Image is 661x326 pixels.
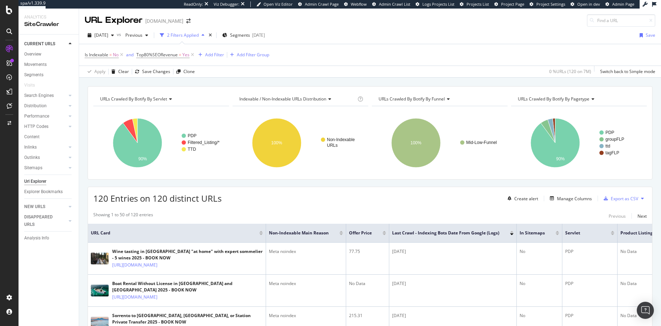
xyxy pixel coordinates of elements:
[24,82,42,89] a: Visits
[24,234,74,242] a: Analysis Info
[392,312,514,319] div: [DATE]
[577,1,600,7] span: Open in dev
[24,164,67,172] a: Sitemaps
[109,52,112,58] span: =
[24,113,49,120] div: Performance
[556,156,564,161] text: 90%
[233,112,367,174] div: A chart.
[349,248,386,255] div: 77.75
[167,32,199,38] div: 2 Filters Applied
[113,50,119,60] span: No
[24,51,41,58] div: Overview
[24,61,47,68] div: Movements
[24,51,74,58] a: Overview
[188,133,197,138] text: PDP
[94,68,105,74] div: Apply
[24,113,67,120] a: Performance
[112,280,263,293] div: Boat Rental Without License in [GEOGRAPHIC_DATA] and [GEOGRAPHIC_DATA] 2025 - BOOK NOW
[93,212,153,220] div: Showing 1 to 50 of 120 entries
[207,32,213,39] div: times
[24,82,35,89] div: Visits
[609,213,626,219] div: Previous
[24,61,74,68] a: Movements
[24,203,45,211] div: NEW URLS
[252,32,265,38] div: [DATE]
[24,20,73,29] div: SiteCrawler
[605,144,610,149] text: ttd
[269,280,343,287] div: Meta noindex
[298,1,339,7] a: Admin Crawl Page
[24,203,67,211] a: NEW URLS
[85,30,117,41] button: [DATE]
[109,66,129,77] button: Clear
[547,194,592,203] button: Manage Columns
[24,92,54,99] div: Search Engines
[157,30,207,41] button: 2 Filters Applied
[136,52,178,58] span: Top80%SEORevenue
[94,32,108,38] span: 2025 Oct. 1st
[565,248,614,255] div: PDP
[93,112,228,174] div: A chart.
[188,140,220,145] text: Filtered_Listing/*
[196,51,224,59] button: Add Filter
[24,123,48,130] div: HTTP Codes
[183,68,195,74] div: Clone
[349,312,386,319] div: 215.31
[557,196,592,202] div: Manage Columns
[237,52,269,58] div: Add Filter Group
[132,66,170,77] button: Save Changes
[520,312,559,319] div: No
[179,52,181,58] span: =
[372,1,410,7] a: Admin Crawl List
[605,137,624,142] text: groupFLP
[227,51,269,59] button: Add Filter Group
[24,40,67,48] a: CURRENT URLS
[587,14,655,27] input: Find a URL
[173,66,195,77] button: Clone
[565,280,614,287] div: PDP
[505,193,538,204] button: Create alert
[549,68,591,74] div: 0 % URLs ( 120 on 7M )
[605,150,619,155] text: tagFLP
[264,1,293,7] span: Open Viz Editor
[612,1,634,7] span: Admin Page
[112,262,157,269] a: [URL][DOMAIN_NAME]
[126,52,134,58] div: and
[467,1,489,7] span: Projects List
[349,230,372,236] span: Offer Price
[514,196,538,202] div: Create alert
[184,1,203,7] div: ReadOnly:
[518,96,589,102] span: URLs Crawled By Botify By pagetype
[305,1,339,7] span: Admin Crawl Page
[520,280,559,287] div: No
[24,234,49,242] div: Analysis Info
[188,147,196,152] text: TTD
[379,1,410,7] span: Admin Crawl List
[145,17,183,25] div: [DOMAIN_NAME]
[349,280,386,287] div: No Data
[571,1,600,7] a: Open in dev
[416,1,454,7] a: Logs Projects List
[392,230,499,236] span: Last Crawl - Indexing Bots Date from Google (Logs)
[372,112,506,174] div: A chart.
[24,154,67,161] a: Outlinks
[117,31,123,37] span: vs
[609,212,626,220] button: Previous
[24,188,63,196] div: Explorer Bookmarks
[511,112,645,174] svg: A chart.
[256,1,293,7] a: Open Viz Editor
[466,140,497,145] text: Mid-Low-Funnel
[269,248,343,255] div: Meta noindex
[186,19,191,24] div: arrow-right-arrow-left
[126,51,134,58] button: and
[238,93,356,105] h4: Indexable / Non-Indexable URLs Distribution
[230,32,250,38] span: Segments
[142,68,170,74] div: Save Changes
[501,1,524,7] span: Project Page
[597,66,655,77] button: Switch back to Simple mode
[327,143,338,148] text: URLs
[516,93,640,105] h4: URLs Crawled By Botify By pagetype
[327,137,355,142] text: Non-Indexable
[605,130,614,135] text: PDP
